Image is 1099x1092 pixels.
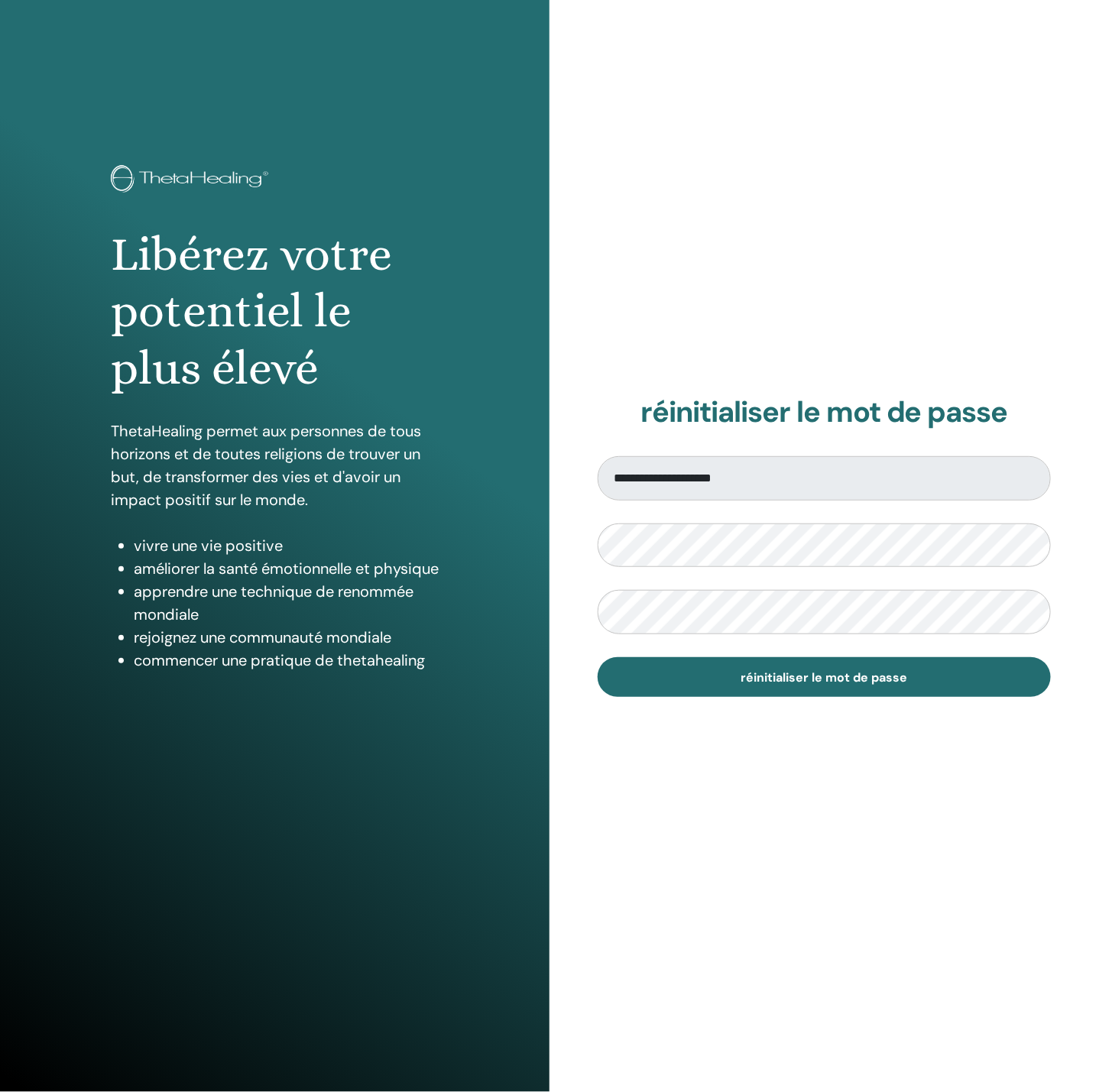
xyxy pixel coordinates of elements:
li: commencer une pratique de thetahealing [134,649,439,672]
h2: réinitialiser le mot de passe [598,395,1051,430]
li: apprendre une technique de renommée mondiale [134,580,439,626]
li: vivre une vie positive [134,534,439,557]
li: rejoignez une communauté mondiale [134,626,439,649]
p: ThetaHealing permet aux personnes de tous horizons et de toutes religions de trouver un but, de t... [111,420,439,511]
button: réinitialiser le mot de passe [598,657,1051,697]
span: réinitialiser le mot de passe [741,669,908,685]
h1: Libérez votre potentiel le plus élevé [111,226,439,397]
li: améliorer la santé émotionnelle et physique [134,557,439,580]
